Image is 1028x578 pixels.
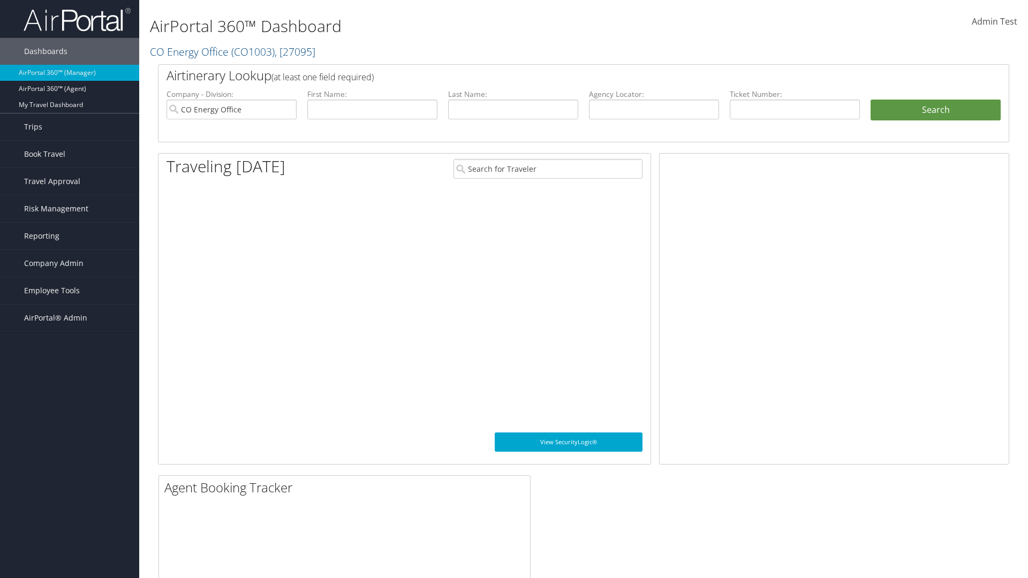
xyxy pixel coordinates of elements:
[24,168,80,195] span: Travel Approval
[307,89,437,100] label: First Name:
[24,141,65,168] span: Book Travel
[167,155,285,178] h1: Traveling [DATE]
[150,44,315,59] a: CO Energy Office
[24,113,42,140] span: Trips
[24,223,59,249] span: Reporting
[24,38,67,65] span: Dashboards
[24,305,87,331] span: AirPortal® Admin
[972,16,1017,27] span: Admin Test
[275,44,315,59] span: , [ 27095 ]
[271,71,374,83] span: (at least one field required)
[167,89,297,100] label: Company - Division:
[24,195,88,222] span: Risk Management
[448,89,578,100] label: Last Name:
[167,66,930,85] h2: Airtinerary Lookup
[730,89,860,100] label: Ticket Number:
[24,7,131,32] img: airportal-logo.png
[453,159,642,179] input: Search for Traveler
[495,432,642,452] a: View SecurityLogic®
[589,89,719,100] label: Agency Locator:
[24,250,84,277] span: Company Admin
[150,15,728,37] h1: AirPortal 360™ Dashboard
[871,100,1001,121] button: Search
[164,478,530,497] h2: Agent Booking Tracker
[231,44,275,59] span: ( CO1003 )
[24,277,80,304] span: Employee Tools
[972,5,1017,39] a: Admin Test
